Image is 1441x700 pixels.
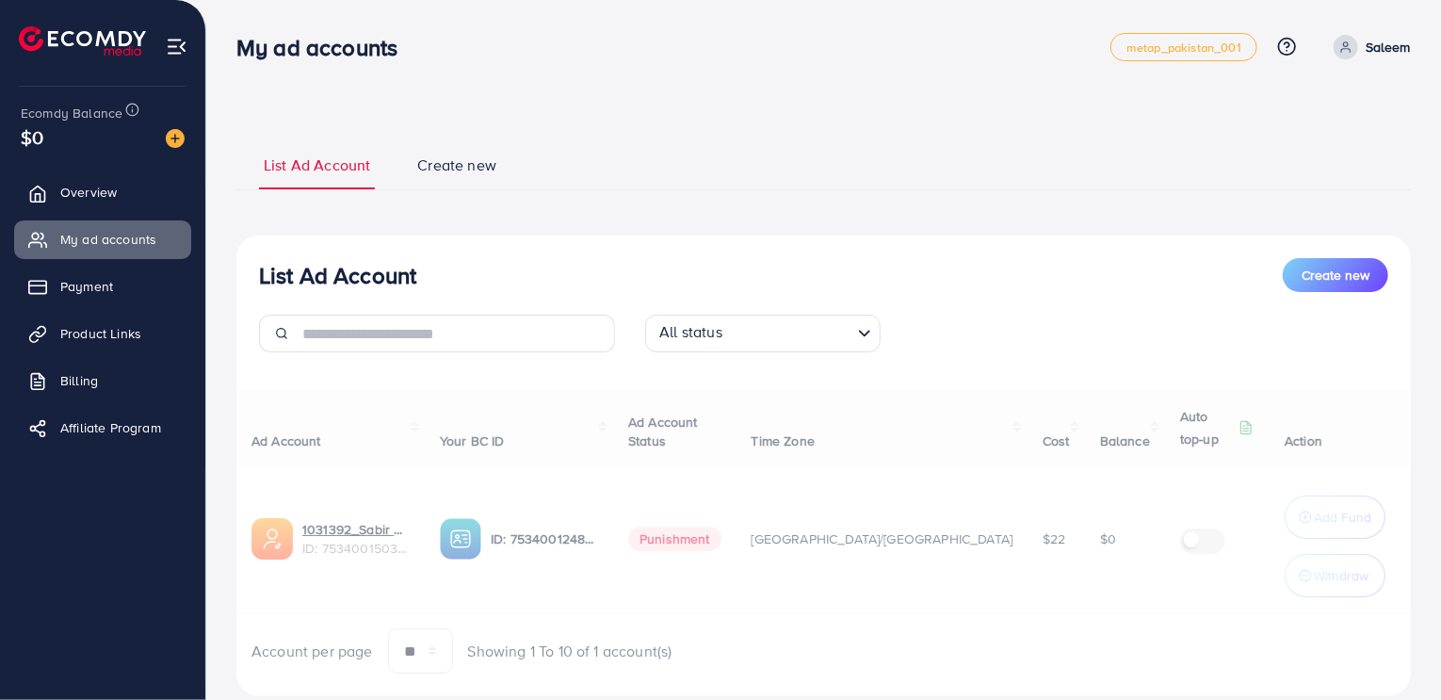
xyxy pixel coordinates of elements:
[14,220,191,258] a: My ad accounts
[1326,35,1411,59] a: Saleem
[19,26,146,56] img: logo
[1361,615,1427,686] iframe: Chat
[1366,36,1411,58] p: Saleem
[14,268,191,305] a: Payment
[1302,266,1369,285] span: Create new
[1126,41,1241,54] span: metap_pakistan_001
[21,104,122,122] span: Ecomdy Balance
[14,362,191,399] a: Billing
[236,34,413,61] h3: My ad accounts
[417,155,496,176] span: Create new
[728,318,850,348] input: Search for option
[14,173,191,211] a: Overview
[21,123,43,151] span: $0
[645,315,881,352] div: Search for option
[656,317,726,348] span: All status
[60,277,113,296] span: Payment
[259,262,416,289] h3: List Ad Account
[166,36,187,57] img: menu
[264,155,370,176] span: List Ad Account
[166,129,185,148] img: image
[1110,33,1257,61] a: metap_pakistan_001
[60,371,98,390] span: Billing
[60,418,161,437] span: Affiliate Program
[60,324,141,343] span: Product Links
[14,409,191,447] a: Affiliate Program
[14,315,191,352] a: Product Links
[60,230,156,249] span: My ad accounts
[60,183,117,202] span: Overview
[1283,258,1388,292] button: Create new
